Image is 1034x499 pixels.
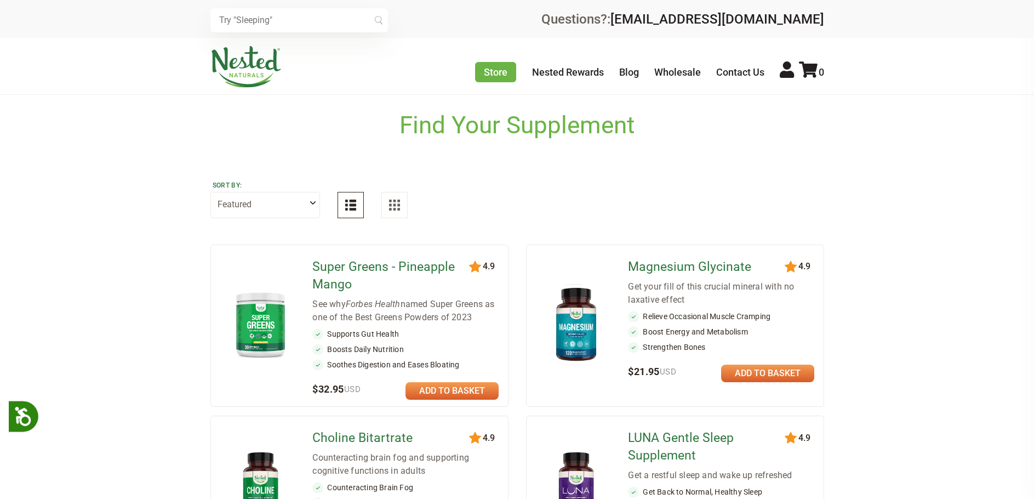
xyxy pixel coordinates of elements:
[312,344,499,355] li: Boosts Daily Nutrition
[799,66,824,78] a: 0
[541,13,824,26] div: Questions?:
[210,46,282,88] img: Nested Naturals
[312,298,499,324] div: See why named Super Greens as one of the Best Greens Powders of 2023
[628,366,676,377] span: $21.95
[344,384,361,394] span: USD
[716,66,764,78] a: Contact Us
[532,66,604,78] a: Nested Rewards
[610,12,824,27] a: [EMAIL_ADDRESS][DOMAIN_NAME]
[399,111,635,139] h1: Find Your Supplement
[312,383,361,395] span: $32.95
[628,326,814,337] li: Boost Energy and Metabolism
[312,359,499,370] li: Soothes Digestion and Eases Bloating
[819,66,824,78] span: 0
[312,258,471,293] a: Super Greens - Pineapple Mango
[628,311,814,322] li: Relieve Occasional Muscle Cramping
[312,328,499,339] li: Supports Gut Health
[660,367,676,377] span: USD
[345,200,356,211] img: List
[619,66,639,78] a: Blog
[628,486,814,497] li: Get Back to Normal, Healthy Sleep
[346,299,401,309] em: Forbes Health
[628,429,786,464] a: LUNA Gentle Sleep Supplement
[544,282,608,366] img: Magnesium Glycinate
[213,181,318,190] label: Sort by:
[628,258,786,276] a: Magnesium Glycinate
[312,451,499,478] div: Counteracting brain fog and supporting cognitive functions in adults
[628,342,814,353] li: Strengthen Bones
[628,280,814,307] div: Get your fill of this crucial mineral with no laxative effect
[210,8,388,32] input: Try "Sleeping"
[312,482,499,493] li: Counteracting Brain Fog
[628,469,814,482] div: Get a restful sleep and wake up refreshed
[228,287,293,361] img: Super Greens - Pineapple Mango
[389,200,400,211] img: Grid
[312,429,471,447] a: Choline Bitartrate
[654,66,701,78] a: Wholesale
[475,62,516,82] a: Store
